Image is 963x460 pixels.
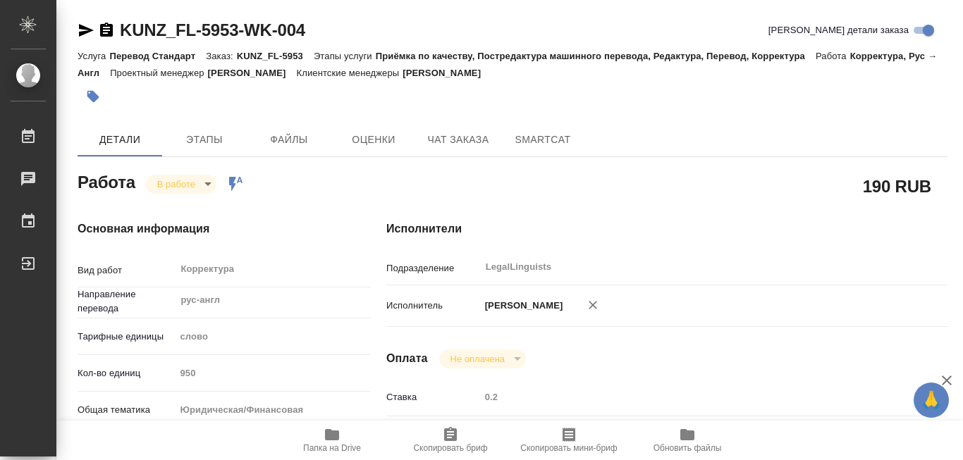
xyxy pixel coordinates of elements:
span: Этапы [171,131,238,149]
p: Работа [816,51,850,61]
input: Пустое поле [175,363,370,383]
h4: Исполнители [386,220,947,237]
button: Папка на Drive [273,421,391,460]
h2: 190 RUB [863,174,931,198]
span: [PERSON_NAME] детали заказа [768,23,909,37]
button: Скопировать ссылку для ЯМессенджера [78,22,94,39]
button: Скопировать бриф [391,421,510,460]
p: Тарифные единицы [78,330,175,344]
span: Скопировать мини-бриф [520,443,617,453]
span: Чат заказа [424,131,492,149]
p: Услуга [78,51,109,61]
h2: Работа [78,168,135,194]
p: Этапы услуги [314,51,376,61]
p: Кол-во единиц [78,366,175,380]
div: В работе [146,175,216,194]
span: Скопировать бриф [413,443,487,453]
p: Общая тематика [78,403,175,417]
input: Пустое поле [480,387,901,407]
p: KUNZ_FL-5953 [237,51,314,61]
button: 🙏 [914,383,949,418]
p: Вид работ [78,263,175,278]
span: Папка на Drive [303,443,361,453]
p: Направление перевода [78,287,175,316]
button: Скопировать ссылку [98,22,115,39]
span: Оценки [340,131,407,149]
span: 🙏 [919,385,943,415]
span: Файлы [255,131,323,149]
p: [PERSON_NAME] [403,68,491,78]
span: Обновить файлы [654,443,722,453]
span: SmartCat [509,131,577,149]
a: KUNZ_FL-5953-WK-004 [120,20,305,39]
div: слово [175,325,370,349]
div: Юридическая/Финансовая [175,398,370,422]
button: Скопировать мини-бриф [510,421,628,460]
p: Приёмка по качеству, Постредактура машинного перевода, Редактура, Перевод, Корректура [376,51,816,61]
button: Не оплачена [446,353,509,365]
p: Исполнитель [386,299,480,313]
p: Заказ: [206,51,236,61]
span: Детали [86,131,154,149]
button: Обновить файлы [628,421,747,460]
button: Добавить тэг [78,81,109,112]
h4: Основная информация [78,220,330,237]
button: В работе [153,178,200,190]
p: Клиентские менеджеры [297,68,403,78]
p: [PERSON_NAME] [480,299,563,313]
p: Перевод Стандарт [109,51,206,61]
div: В работе [439,349,526,368]
p: Проектный менеджер [110,68,207,78]
p: Подразделение [386,261,480,275]
button: Удалить исполнителя [577,290,608,321]
p: [PERSON_NAME] [208,68,297,78]
h4: Оплата [386,350,428,367]
p: Ставка [386,390,480,404]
